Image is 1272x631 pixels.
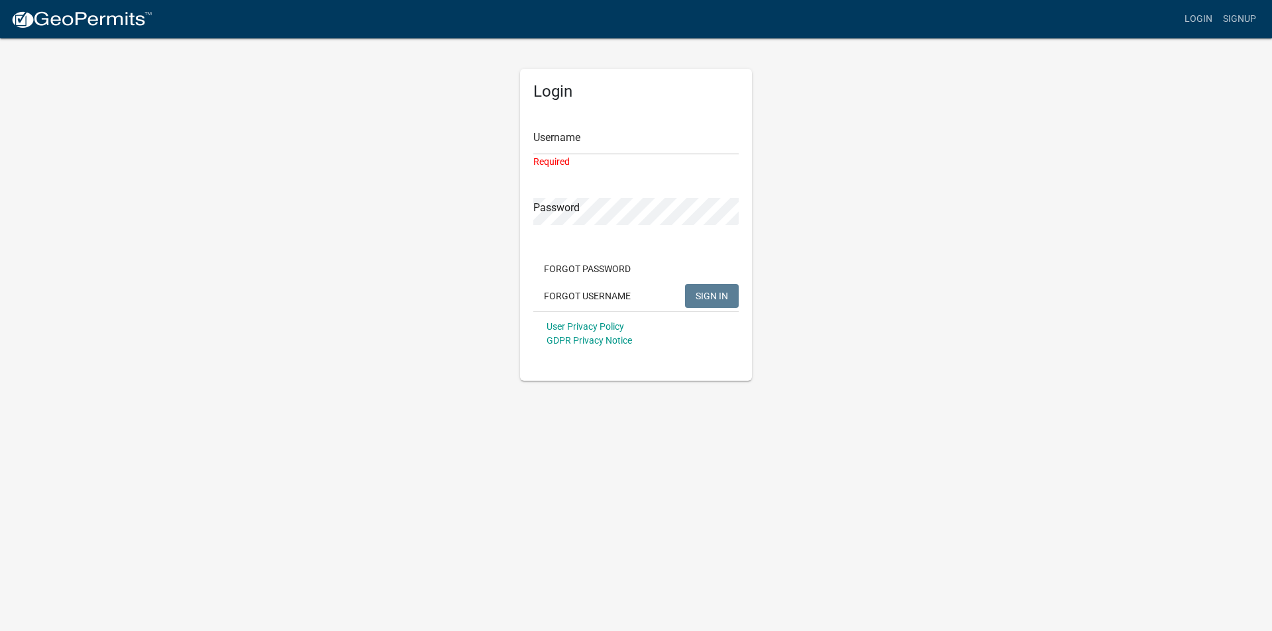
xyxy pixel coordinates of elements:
a: User Privacy Policy [547,321,624,332]
a: Login [1179,7,1218,32]
a: Signup [1218,7,1261,32]
button: Forgot Password [533,257,641,281]
div: Required [533,155,739,169]
span: SIGN IN [696,290,728,301]
button: SIGN IN [685,284,739,308]
a: GDPR Privacy Notice [547,335,632,346]
button: Forgot Username [533,284,641,308]
h5: Login [533,82,739,101]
